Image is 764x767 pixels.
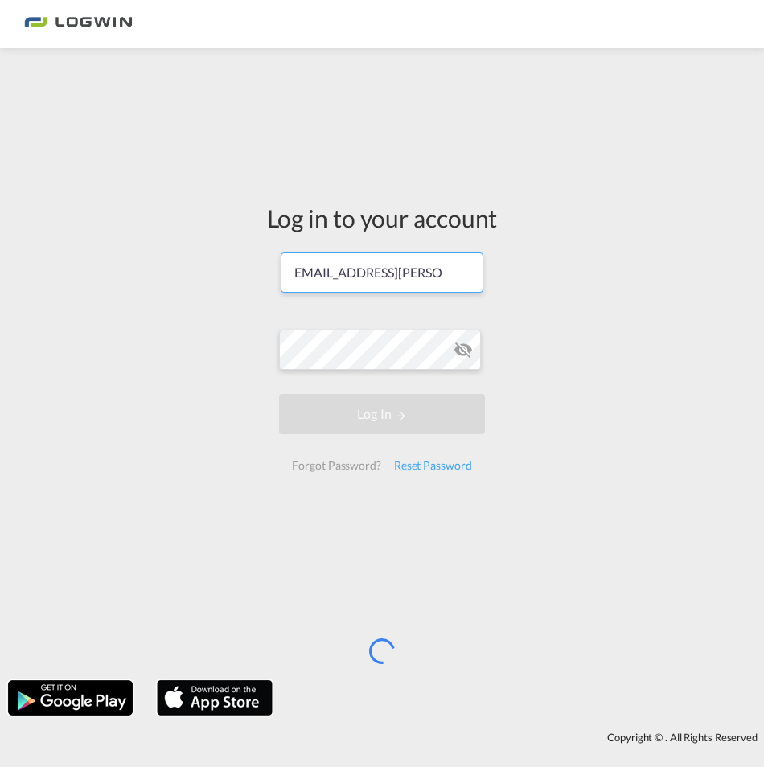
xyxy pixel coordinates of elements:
[6,679,134,717] img: google.png
[24,6,133,43] img: bc73a0e0d8c111efacd525e4c8ad7d32.png
[388,451,479,480] div: Reset Password
[155,679,274,717] img: apple.png
[454,340,473,359] md-icon: icon-eye-off
[285,451,387,480] div: Forgot Password?
[267,201,498,235] div: Log in to your account
[279,394,484,434] button: LOGIN
[281,252,483,293] input: Enter email/phone number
